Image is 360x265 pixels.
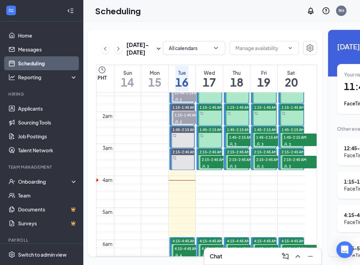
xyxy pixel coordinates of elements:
svg: SmallChevronDown [154,45,163,53]
a: Messages [18,42,77,56]
svg: Settings [306,44,314,52]
a: Job Postings [18,129,77,143]
a: Team [18,188,77,202]
div: 6am [101,240,114,248]
svg: UserCheck [8,178,15,185]
svg: User [229,142,233,146]
span: 2:15-2:45 AM [282,156,317,163]
span: 1:45-2:15 AM [173,127,195,132]
svg: Collapse [67,7,74,14]
div: Mon [148,69,161,76]
svg: Settings [8,251,15,258]
svg: User [256,164,260,169]
h1: 16 [175,76,189,88]
a: Applicants [18,102,77,115]
a: September 14, 2025 [119,65,135,92]
h1: 20 [285,76,298,88]
h3: Chat [210,252,222,260]
span: 3 [234,164,236,169]
button: ChevronLeft [101,43,109,54]
svg: User [202,164,206,169]
div: 4am [101,176,114,184]
svg: User [229,164,233,169]
div: Tue [175,69,189,76]
span: PHT [98,74,107,81]
span: 4:15-4:45 AM [173,245,208,252]
div: 2am [101,112,114,120]
h1: Scheduling [95,5,141,17]
div: Sun [121,69,134,76]
input: Manage availability [235,44,285,52]
div: Fri [257,69,270,76]
div: Payroll [8,237,76,243]
svg: Sync [173,134,176,137]
div: Open Intercom Messenger [336,241,353,258]
svg: User [284,164,288,169]
a: Settings [303,41,317,56]
div: Sat [285,69,298,76]
svg: ChevronUp [294,252,302,260]
svg: QuestionInfo [322,7,330,15]
svg: ChevronDown [287,45,293,51]
h1: 19 [257,76,270,88]
span: 4:15-4:45 AM [254,239,277,243]
span: 3 [207,164,209,169]
svg: User [284,142,288,146]
span: 2:15-2:45 AM [173,150,195,154]
div: Thu [230,69,243,76]
span: 2:15-2:45 AM [282,150,304,154]
svg: ChevronRight [115,45,122,53]
span: 1:15-1:45 AM [173,111,208,118]
span: 4 [180,253,182,258]
svg: User [202,254,206,258]
div: Reporting [18,74,78,81]
svg: Sync [200,112,203,115]
svg: Analysis [8,74,15,81]
span: 1:45-2:15 AM [282,134,317,140]
span: 2:15-2:45 AM [227,150,250,154]
span: 3 [289,142,291,147]
svg: User [256,142,260,146]
span: 3 [261,164,263,169]
svg: Clock [98,66,106,74]
div: Team Management [8,164,76,170]
span: 1:15-1:45 AM [173,105,195,110]
a: September 17, 2025 [201,65,217,92]
a: DocumentsCrown [18,202,77,216]
span: 1:45-2:15 AM [254,127,277,132]
span: 4:15-4:45 AM [227,239,250,243]
svg: ChevronDown [212,45,219,51]
span: 2 [180,120,182,125]
span: 4:15-4:45 AM [255,245,290,252]
svg: Sync [227,112,231,115]
button: Minimize [305,251,316,262]
h1: 14 [121,76,134,88]
span: 2:15-2:45 AM [255,156,290,163]
button: ComposeMessage [280,251,291,262]
span: 1:45-2:15 AM [228,134,262,140]
div: 3am [101,144,114,152]
a: September 20, 2025 [283,65,299,92]
h1: 17 [203,76,216,88]
span: 1:15-1:45 AM [282,105,304,110]
svg: WorkstreamLogo [8,7,15,14]
span: 12:45-1:15 AM [173,89,208,96]
span: 3 [261,142,263,147]
span: 3 [289,164,291,169]
span: 4:15-4:45 AM [200,245,235,252]
span: 4:15-4:45 AM [282,245,317,252]
a: September 16, 2025 [174,65,190,92]
span: 2 [180,97,182,102]
svg: ChevronLeft [102,45,109,53]
a: Talent Network [18,143,77,157]
div: RH [338,8,344,14]
h1: 15 [148,76,161,88]
span: 2:15-2:45 AM [228,156,262,163]
a: September 18, 2025 [229,65,245,92]
span: 4:15-4:45 AM [228,245,262,252]
button: ChevronUp [292,251,303,262]
a: September 19, 2025 [256,65,272,92]
span: 3 [234,142,236,147]
span: 1:45-2:15 AM [282,127,304,132]
svg: User [175,98,179,102]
